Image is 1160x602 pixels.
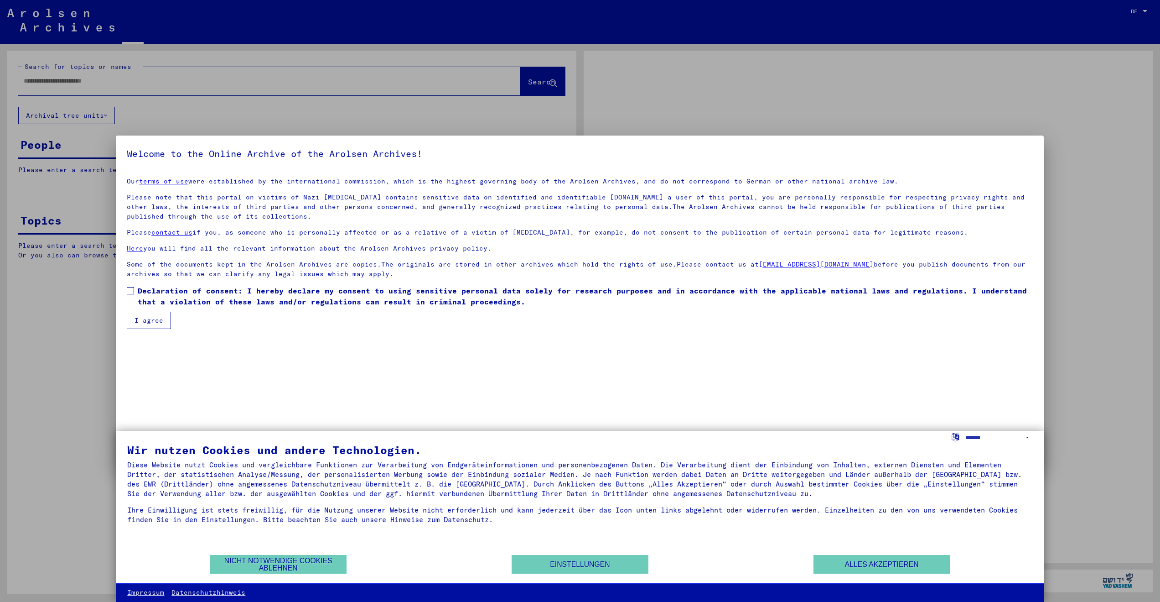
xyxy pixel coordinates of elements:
[759,260,874,268] a: [EMAIL_ADDRESS][DOMAIN_NAME]
[127,177,1033,186] p: Our were established by the international commission, which is the highest governing body of the ...
[127,260,1033,279] p: Some of the documents kept in the Arolsen Archives are copies.The originals are stored in other a...
[127,147,1033,161] h5: Welcome to the Online Archive of the Arolsen Archives!
[813,555,950,574] button: Alles akzeptieren
[951,432,960,441] label: Sprache auswählen
[127,244,1033,253] p: you will find all the relevant information about the Arolsen Archives privacy policy.
[512,555,648,574] button: Einstellungen
[210,555,347,574] button: Nicht notwendige Cookies ablehnen
[127,193,1033,221] p: Please note that this portal on victims of Nazi [MEDICAL_DATA] contains sensitive data on identif...
[127,460,1032,498] div: Diese Website nutzt Cookies und vergleichbare Funktionen zur Verarbeitung von Endgeräteinformatio...
[127,228,1033,237] p: Please if you, as someone who is personally affected or as a relative of a victim of [MEDICAL_DAT...
[127,588,164,597] a: Impressum
[965,431,1033,444] select: Sprache auswählen
[127,445,1032,455] div: Wir nutzen Cookies und andere Technologien.
[127,244,143,252] a: Here
[127,312,171,329] button: I agree
[127,505,1032,524] div: Ihre Einwilligung ist stets freiwillig, für die Nutzung unserer Website nicht erforderlich und ka...
[171,588,245,597] a: Datenschutzhinweis
[139,177,188,185] a: terms of use
[151,228,192,236] a: contact us
[138,285,1033,307] span: Declaration of consent: I hereby declare my consent to using sensitive personal data solely for r...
